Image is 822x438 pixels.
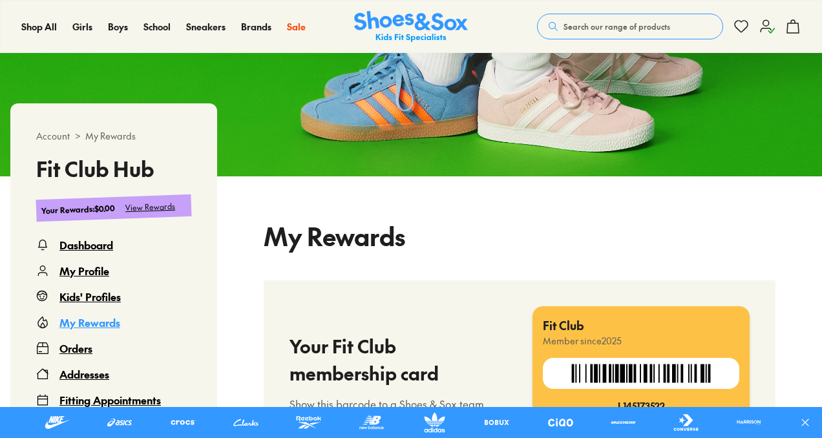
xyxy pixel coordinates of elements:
button: Search our range of products [537,14,723,39]
a: Girls [72,20,92,34]
div: Kids' Profiles [59,289,121,304]
a: Fitting Appointments [36,392,191,408]
img: 9fJdOQAAAABklEQVQDANZyKOAff33HAAAAAElFTkSuQmCC [565,358,717,389]
a: Sale [287,20,306,34]
span: Search our range of products [564,21,670,32]
a: Brands [241,20,271,34]
span: Sale [287,20,306,33]
p: Fit Club [543,317,739,334]
div: Dashboard [59,237,113,253]
div: My Rewards [59,315,120,330]
div: My Profile [59,263,109,278]
span: My Rewards [85,129,136,143]
iframe: Gorgias live chat messenger [13,351,65,399]
div: Addresses [59,366,109,382]
div: Orders [59,340,92,356]
a: School [143,20,171,34]
span: Boys [108,20,128,33]
h3: Fit Club Hub [36,158,191,179]
span: Girls [72,20,92,33]
h3: Your Fit Club membership card [290,333,507,387]
a: Orders [36,340,191,356]
p: Show this barcode to a Shoes & Sox team member in store to quickly find your details. [290,397,507,426]
a: My Profile [36,263,191,278]
a: Addresses [36,366,191,382]
span: > [75,129,80,143]
span: Shop All [21,20,57,33]
div: View Rewards [125,200,176,214]
p: Member since 2025 [543,334,739,348]
span: Sneakers [186,20,226,33]
h1: My Rewards [264,218,405,255]
a: Sneakers [186,20,226,34]
a: Shoes & Sox [354,11,468,43]
a: Boys [108,20,128,34]
a: Shop All [21,20,57,34]
div: L145173522 [543,399,739,413]
div: Your Rewards : $0.00 [41,202,116,216]
a: My Rewards [36,315,191,330]
div: Fitting Appointments [59,392,161,408]
img: SNS_Logo_Responsive.svg [354,11,468,43]
a: Dashboard [36,237,191,253]
span: School [143,20,171,33]
span: Brands [241,20,271,33]
span: Account [36,129,70,143]
a: Kids' Profiles [36,289,191,304]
